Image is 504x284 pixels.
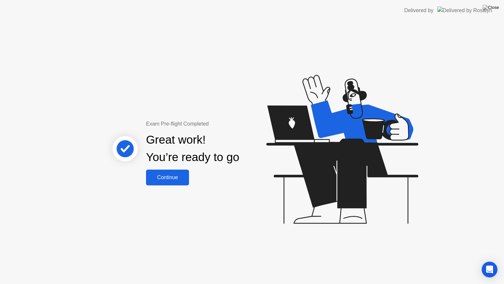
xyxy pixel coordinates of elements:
[483,5,499,10] img: Close
[482,262,497,277] div: Open Intercom Messenger
[146,131,239,166] div: Great work! You’re ready to go
[404,7,433,14] div: Delivered by
[146,120,282,128] div: Exam Pre-flight Completed
[437,7,492,14] img: Delivered by Rosalyn
[146,170,189,185] button: Continue
[148,175,187,180] div: Continue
